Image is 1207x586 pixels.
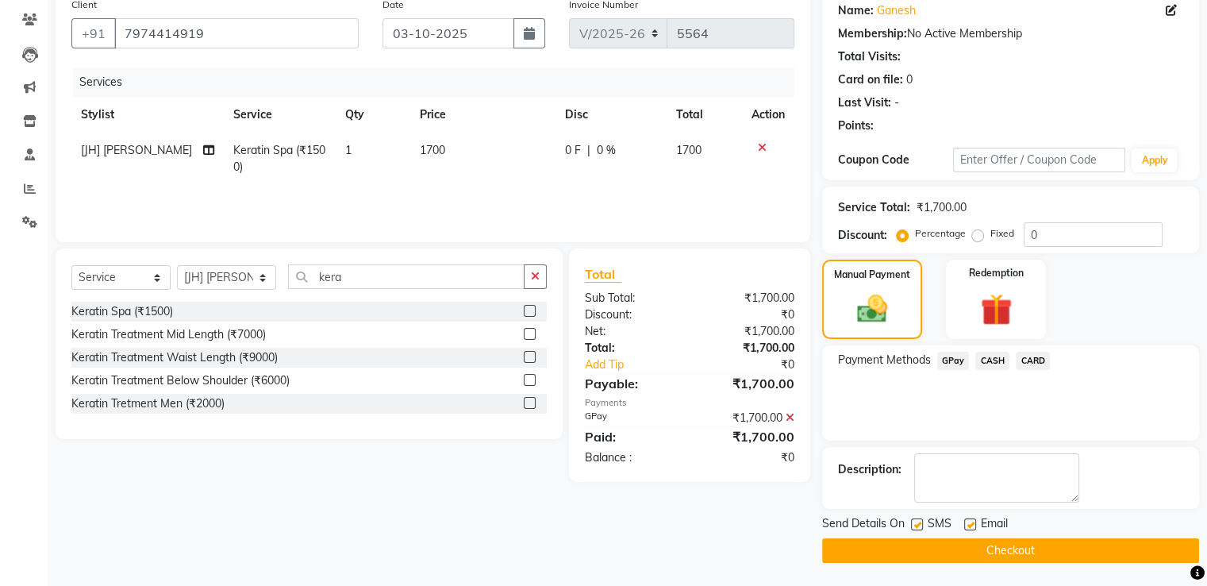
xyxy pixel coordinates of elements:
[690,427,806,446] div: ₹1,700.00
[573,340,690,357] div: Total:
[573,323,690,340] div: Net:
[690,290,806,306] div: ₹1,700.00
[71,372,290,389] div: Keratin Treatment Below Shoulder (₹6000)
[71,326,266,343] div: Keratin Treatment Mid Length (₹7000)
[990,226,1014,241] label: Fixed
[224,97,336,133] th: Service
[937,352,970,370] span: GPay
[81,143,192,157] span: [JH] [PERSON_NAME]
[953,148,1126,172] input: Enter Offer / Coupon Code
[114,18,359,48] input: Search by Name/Mobile/Email/Code
[573,427,690,446] div: Paid:
[410,97,555,133] th: Price
[838,461,901,478] div: Description:
[573,410,690,426] div: GPay
[690,323,806,340] div: ₹1,700.00
[573,357,709,373] a: Add Tip
[1016,352,1050,370] span: CARD
[71,303,173,320] div: Keratin Spa (₹1500)
[667,97,742,133] th: Total
[822,538,1199,563] button: Checkout
[928,515,951,535] span: SMS
[848,291,897,326] img: _cash.svg
[573,306,690,323] div: Discount:
[690,374,806,393] div: ₹1,700.00
[838,152,953,168] div: Coupon Code
[838,48,901,65] div: Total Visits:
[915,226,966,241] label: Percentage
[906,71,913,88] div: 0
[587,142,590,159] span: |
[838,25,1183,42] div: No Active Membership
[288,264,525,289] input: Search or Scan
[585,266,621,283] span: Total
[877,2,916,19] a: Ganesh
[71,395,225,412] div: Keratin Tretment Men (₹2000)
[345,143,352,157] span: 1
[894,94,899,111] div: -
[71,97,224,133] th: Stylist
[838,227,887,244] div: Discount:
[585,396,794,410] div: Payments
[573,290,690,306] div: Sub Total:
[690,306,806,323] div: ₹0
[336,97,410,133] th: Qty
[838,352,931,368] span: Payment Methods
[838,94,891,111] div: Last Visit:
[420,143,445,157] span: 1700
[71,349,278,366] div: Keratin Treatment Waist Length (₹9000)
[597,142,616,159] span: 0 %
[917,199,967,216] div: ₹1,700.00
[981,515,1008,535] span: Email
[690,410,806,426] div: ₹1,700.00
[838,199,910,216] div: Service Total:
[838,2,874,19] div: Name:
[838,71,903,88] div: Card on file:
[971,290,1022,330] img: _gift.svg
[73,67,806,97] div: Services
[742,97,794,133] th: Action
[676,143,702,157] span: 1700
[822,515,905,535] span: Send Details On
[969,266,1024,280] label: Redemption
[565,142,581,159] span: 0 F
[71,18,116,48] button: +91
[838,25,907,42] div: Membership:
[555,97,667,133] th: Disc
[690,340,806,357] div: ₹1,700.00
[690,449,806,466] div: ₹0
[573,374,690,393] div: Payable:
[834,268,910,282] label: Manual Payment
[1132,148,1177,172] button: Apply
[573,449,690,466] div: Balance :
[975,352,1009,370] span: CASH
[838,118,874,134] div: Points:
[233,143,325,174] span: Keratin Spa (₹1500)
[709,357,805,373] div: ₹0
